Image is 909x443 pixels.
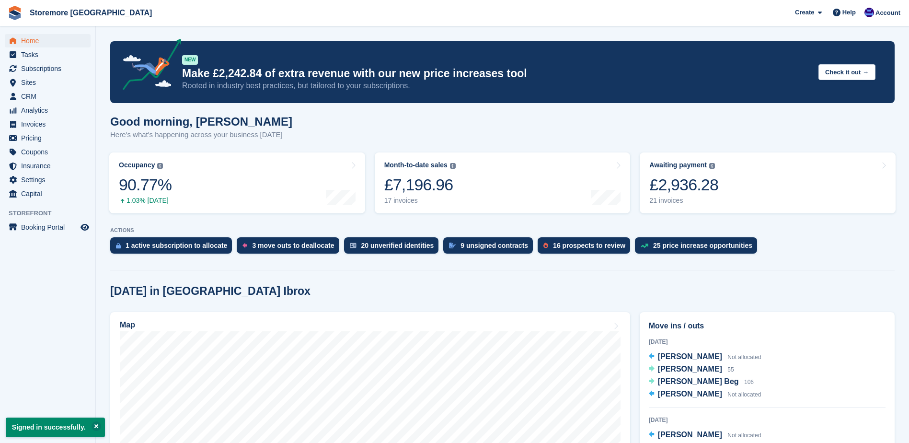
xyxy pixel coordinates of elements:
a: Awaiting payment £2,936.28 21 invoices [640,152,896,213]
img: Angela [864,8,874,17]
span: Home [21,34,79,47]
a: 3 move outs to deallocate [237,237,344,258]
a: menu [5,76,91,89]
img: icon-info-grey-7440780725fd019a000dd9b08b2336e03edf1995a4989e88bcd33f0948082b44.svg [450,163,456,169]
a: menu [5,48,91,61]
a: menu [5,34,91,47]
div: £2,936.28 [649,175,718,195]
h2: [DATE] in [GEOGRAPHIC_DATA] Ibrox [110,285,311,298]
span: [PERSON_NAME] [658,390,722,398]
img: active_subscription_to_allocate_icon-d502201f5373d7db506a760aba3b589e785aa758c864c3986d89f69b8ff3... [116,243,121,249]
p: Make £2,242.84 of extra revenue with our new price increases tool [182,67,811,81]
div: NEW [182,55,198,65]
img: contract_signature_icon-13c848040528278c33f63329250d36e43548de30e8caae1d1a13099fd9432cc5.svg [449,243,456,248]
a: [PERSON_NAME] 55 [649,363,734,376]
h1: Good morning, [PERSON_NAME] [110,115,292,128]
a: menu [5,117,91,131]
span: Tasks [21,48,79,61]
a: menu [5,221,91,234]
img: price_increase_opportunities-93ffe204e8149a01c8c9dc8f82e8f89637d9d84a8eef4429ea346261dce0b2c0.svg [641,244,648,248]
span: Subscriptions [21,62,79,75]
span: 106 [744,379,754,385]
div: 90.77% [119,175,172,195]
div: 25 price increase opportunities [653,242,752,249]
div: [DATE] [649,338,886,346]
span: Create [795,8,814,17]
span: Settings [21,173,79,187]
span: 55 [727,366,734,373]
span: Invoices [21,117,79,131]
span: [PERSON_NAME] Beg [658,377,739,385]
img: verify_identity-adf6edd0f0f0b5bbfe63781bf79b02c33cf7c696d77639b501bdc392416b5a36.svg [350,243,357,248]
a: menu [5,145,91,159]
span: Not allocated [727,391,761,398]
span: Sites [21,76,79,89]
div: 9 unsigned contracts [460,242,528,249]
div: 1.03% [DATE] [119,197,172,205]
h2: Move ins / outs [649,320,886,332]
a: [PERSON_NAME] Not allocated [649,388,761,401]
a: 20 unverified identities [344,237,444,258]
a: 9 unsigned contracts [443,237,538,258]
span: Coupons [21,145,79,159]
a: Storemore [GEOGRAPHIC_DATA] [26,5,156,21]
span: Insurance [21,159,79,173]
div: Occupancy [119,161,155,169]
div: £7,196.96 [384,175,456,195]
p: ACTIONS [110,227,895,233]
div: 3 move outs to deallocate [252,242,334,249]
div: Awaiting payment [649,161,707,169]
img: icon-info-grey-7440780725fd019a000dd9b08b2336e03edf1995a4989e88bcd33f0948082b44.svg [709,163,715,169]
div: 17 invoices [384,197,456,205]
button: Check it out → [818,64,875,80]
a: [PERSON_NAME] Not allocated [649,351,761,363]
a: menu [5,104,91,117]
span: Not allocated [727,354,761,361]
h2: Map [120,321,135,329]
div: 20 unverified identities [361,242,434,249]
a: 1 active subscription to allocate [110,237,237,258]
img: icon-info-grey-7440780725fd019a000dd9b08b2336e03edf1995a4989e88bcd33f0948082b44.svg [157,163,163,169]
span: Storefront [9,209,95,218]
a: 16 prospects to review [538,237,635,258]
a: menu [5,131,91,145]
span: Not allocated [727,432,761,439]
a: menu [5,62,91,75]
span: Account [875,8,900,18]
a: Month-to-date sales £7,196.96 17 invoices [375,152,631,213]
span: [PERSON_NAME] [658,431,722,439]
span: [PERSON_NAME] [658,365,722,373]
img: move_outs_to_deallocate_icon-f764333ba52eb49d3ac5e1228854f67142a1ed5810a6f6cc68b1a99e826820c5.svg [242,243,247,248]
a: Occupancy 90.77% 1.03% [DATE] [109,152,365,213]
p: Signed in successfully. [6,418,105,437]
a: [PERSON_NAME] Not allocated [649,429,761,442]
span: Booking Portal [21,221,79,234]
p: Here's what's happening across your business [DATE] [110,129,292,140]
img: stora-icon-8386f47178a22dfd0bd8f6a31ec36ba5ce8667c1dd55bd0f319d3a0aa187defe.svg [8,6,22,20]
div: 21 invoices [649,197,718,205]
div: 16 prospects to review [553,242,625,249]
div: 1 active subscription to allocate [126,242,227,249]
img: prospect-51fa495bee0391a8d652442698ab0144808aea92771e9ea1ae160a38d050c398.svg [543,243,548,248]
span: Help [842,8,856,17]
p: Rooted in industry best practices, but tailored to your subscriptions. [182,81,811,91]
span: [PERSON_NAME] [658,352,722,361]
span: Analytics [21,104,79,117]
span: CRM [21,90,79,103]
a: Preview store [79,221,91,233]
div: [DATE] [649,416,886,424]
a: menu [5,159,91,173]
a: 25 price increase opportunities [635,237,762,258]
img: price-adjustments-announcement-icon-8257ccfd72463d97f412b2fc003d46551f7dbcb40ab6d574587a9cd5c0d94... [115,39,182,93]
a: [PERSON_NAME] Beg 106 [649,376,754,388]
a: menu [5,90,91,103]
div: Month-to-date sales [384,161,448,169]
span: Capital [21,187,79,200]
span: Pricing [21,131,79,145]
a: menu [5,173,91,187]
a: menu [5,187,91,200]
